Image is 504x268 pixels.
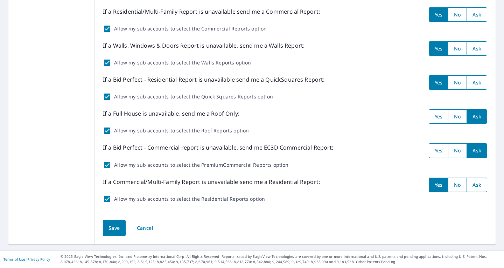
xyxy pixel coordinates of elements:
label: Allow my sub accounts to select the Residential Reports option [114,196,265,202]
label: Allow my sub accounts to select the Quick Squares Reports option [114,94,273,100]
span: Save [108,224,120,233]
p: If a Bid Perfect - Residential Report is unavailable send me a QuickSquares Report: [103,75,324,90]
button: Save [103,220,126,236]
a: Terms of Use [3,257,25,262]
p: If a Walls, Windows & Doors Report is unavailable, send me a Walls Report: [103,41,304,56]
label: Allow my sub accounts to select the Commercial Reports option [114,26,267,32]
p: If a Full House is unavailable, send me a Roof Only: [103,109,239,124]
p: If a Commercial/Multi-Family Report is unavailable send me a Residential Report: [103,178,320,192]
p: © 2025 Eagle View Technologies, Inc. and Pictometry International Corp. All Rights Reserved. Repo... [61,254,500,264]
p: If a Bid Perfect - Commercial report is unavailable, send me EC3D Commercial Report: [103,143,334,158]
p: | [3,257,50,261]
label: Allow my sub accounts to select the Walls Reports option [114,60,251,66]
button: Cancel [131,220,159,236]
label: Allow my sub accounts to select the PremiumCommercial Reports option [114,162,289,168]
p: If a Residential/Multi-Family Report is unavailable send me a Commercial Report: [103,7,320,22]
a: Privacy Policy [27,257,50,262]
span: Cancel [137,224,153,233]
label: Allow my sub accounts to select the Roof Reports option [114,128,249,134]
